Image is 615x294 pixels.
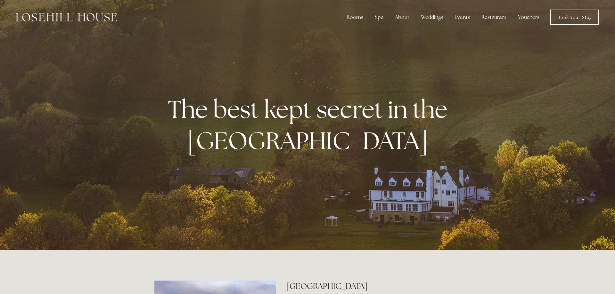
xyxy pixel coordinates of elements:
[550,10,599,25] a: Book Your Stay
[168,93,453,156] strong: The best kept secret in the [GEOGRAPHIC_DATA]
[416,11,448,24] div: Weddings
[287,281,461,292] h2: [GEOGRAPHIC_DATA]
[390,11,414,24] div: About
[370,11,389,24] div: Spa
[449,11,475,24] div: Events
[476,11,512,24] div: Restaurant
[513,11,545,24] a: Vouchers
[16,13,117,21] img: Losehill House
[341,11,368,24] div: Rooms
